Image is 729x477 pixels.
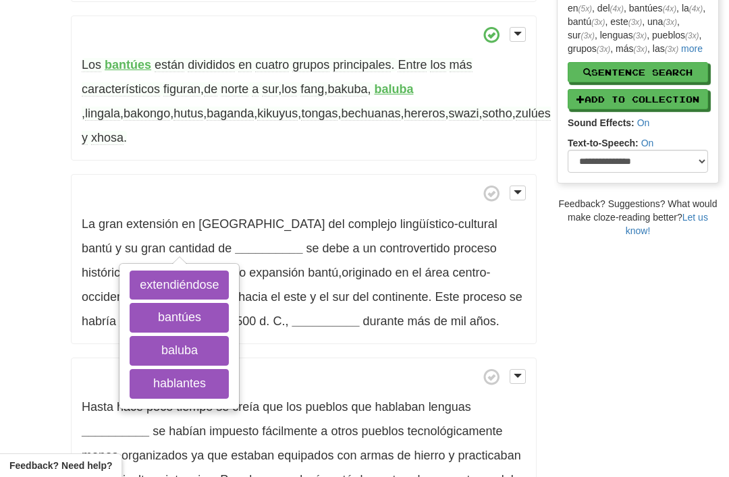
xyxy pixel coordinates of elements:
[259,314,266,328] span: d
[331,424,358,438] span: otros
[634,45,647,54] em: (3x)
[85,107,120,121] span: lingala
[82,449,118,462] span: menos
[360,449,394,462] span: armas
[173,107,203,121] span: hutus
[568,117,634,128] strong: Sound Effects:
[458,449,521,462] span: practicaban
[665,45,678,54] em: (3x)
[449,449,455,462] span: y
[198,217,325,231] span: [GEOGRAPHIC_DATA]
[82,107,551,145] span: , , , , , , , , , , , .
[130,369,229,399] button: hablantes
[124,107,170,121] span: bakongo
[516,107,551,121] span: zulúes
[329,217,345,231] span: del
[273,314,281,328] span: C
[169,242,215,255] span: cantidad
[263,400,283,414] span: que
[82,242,112,255] span: bantú
[372,290,428,304] span: continente
[292,58,329,72] span: grupos
[374,82,413,96] strong: baluba
[380,242,450,255] span: controvertido
[82,266,161,279] span: históricamente
[207,449,227,462] span: que
[353,242,360,255] span: a
[191,449,204,462] span: ya
[262,82,278,96] span: sur
[435,290,460,304] span: Este
[434,314,448,328] span: de
[82,242,497,304] span: , .
[361,424,404,438] span: pueblos
[82,314,116,328] span: habría
[91,131,124,145] span: xhosa
[580,31,594,40] em: (3x)
[231,449,274,462] span: estaban
[130,336,229,366] button: baluba
[395,266,408,279] span: en
[685,31,699,40] em: (3x)
[430,58,446,72] span: los
[292,314,359,328] strong: __________
[283,290,306,304] span: este
[141,242,165,255] span: gran
[351,400,371,414] span: que
[557,197,719,237] div: Feedback? Suggestions? What would make cloze-reading better?
[637,117,650,128] a: On
[689,4,703,13] em: (4x)
[310,290,316,304] span: y
[117,400,143,414] span: hace
[235,242,302,255] strong: __________
[232,400,259,414] span: creía
[568,138,639,148] strong: Text-to-Speech:
[400,217,497,231] span: lingüístico-cultural
[155,58,184,72] span: están
[9,459,112,472] span: Open feedback widget
[204,82,217,96] span: de
[249,266,304,279] span: expansión
[610,4,624,13] em: (4x)
[82,266,491,304] span: centro-occidental
[188,58,235,72] span: divididos
[341,107,400,121] span: bechuanas
[470,314,496,328] span: años
[218,242,232,255] span: de
[252,82,259,96] span: a
[255,58,289,72] span: cuatro
[463,290,506,304] span: proceso
[510,290,522,304] span: se
[348,217,397,231] span: complejo
[286,400,302,414] span: los
[408,314,431,328] span: más
[450,58,473,72] span: más
[641,138,654,148] a: On
[308,266,338,279] span: bantú
[115,242,122,255] span: y
[591,18,605,27] em: (3x)
[352,290,369,304] span: del
[82,58,473,96] span: , , , ,
[663,4,676,13] em: (4x)
[277,449,333,462] span: equipados
[633,31,647,40] em: (3x)
[568,89,708,109] button: Add to Collection
[99,217,123,231] span: gran
[257,107,298,121] span: kikuyus
[301,107,337,121] span: tongas
[597,45,610,54] em: (3x)
[126,217,178,231] span: extensión
[363,314,404,328] span: durante
[321,424,327,438] span: a
[363,314,500,328] span: .
[451,314,466,328] span: mil
[153,424,165,438] span: se
[130,303,229,333] button: bantúes
[300,82,324,96] span: fang
[342,266,391,279] span: originado
[681,43,703,54] a: more
[408,424,503,438] span: tecnológicamente
[82,82,160,96] span: característicos
[578,4,592,13] em: (5x)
